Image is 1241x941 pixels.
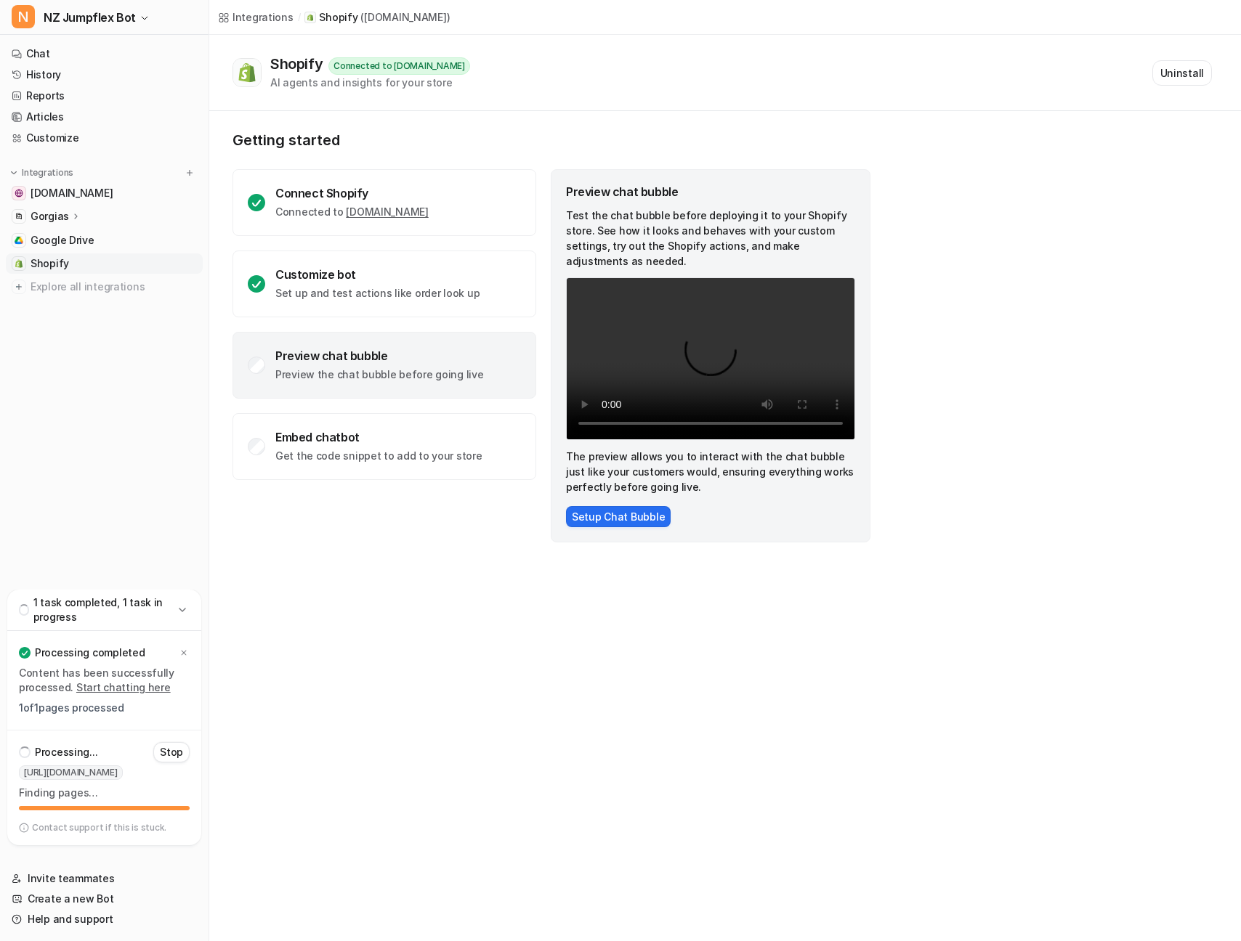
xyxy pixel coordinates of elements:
a: Integrations [218,9,294,25]
p: Contact support if this is stuck. [32,822,166,834]
p: 1 of 1 pages processed [19,701,190,715]
video: Your browser does not support the video tag. [566,277,855,440]
img: Shopify [15,259,23,268]
img: explore all integrations [12,280,26,294]
div: Customize bot [275,267,480,282]
img: Shopify icon [307,14,314,21]
a: www.jumpflex.co.nz[DOMAIN_NAME] [6,183,203,203]
a: ShopifyShopify [6,253,203,274]
a: Help and support [6,909,203,929]
img: Shopify [237,62,257,83]
p: Test the chat bubble before deploying it to your Shopify store. See how it looks and behaves with... [566,208,855,269]
img: Gorgias [15,212,23,221]
a: Invite teammates [6,868,203,889]
span: Explore all integrations [31,275,197,298]
a: Start chatting here [76,681,171,693]
button: Integrations [6,166,78,180]
p: The preview allows you to interact with the chat bubble just like your customers would, ensuring ... [566,449,855,494]
p: Connected to [275,205,429,219]
img: menu_add.svg [185,168,195,178]
div: Integrations [233,9,294,25]
a: Reports [6,86,203,106]
span: Shopify [31,256,69,271]
img: Google Drive [15,236,23,245]
p: Processing completed [35,645,145,660]
p: 1 task completed, 1 task in progress [33,595,175,624]
p: Preview the chat bubble before going live [275,367,484,382]
p: Processing... [35,745,97,759]
div: Preview chat bubble [566,184,855,199]
p: Content has been successfully processed. [19,666,190,695]
a: Shopify iconShopify([DOMAIN_NAME]) [304,10,450,25]
p: Integrations [22,167,73,179]
img: expand menu [9,168,19,178]
a: Explore all integrations [6,277,203,297]
div: Preview chat bubble [275,349,484,363]
a: Create a new Bot [6,889,203,909]
p: Get the code snippet to add to your store [275,449,482,463]
div: AI agents and insights for your store [270,75,470,90]
span: NZ Jumpflex Bot [44,7,136,28]
p: Finding pages… [19,786,190,800]
p: Getting started [233,131,872,149]
p: Gorgias [31,209,69,224]
div: Connected to [DOMAIN_NAME] [328,57,470,75]
span: Google Drive [31,233,94,248]
a: Customize [6,128,203,148]
div: Connect Shopify [275,186,429,200]
p: ( [DOMAIN_NAME] ) [360,10,450,25]
div: Shopify [270,55,328,73]
a: Google DriveGoogle Drive [6,230,203,250]
button: Setup Chat Bubble [566,506,671,527]
p: Shopify [319,10,357,25]
span: N [12,5,35,28]
span: / [298,11,301,24]
button: Uninstall [1152,60,1212,86]
a: History [6,65,203,85]
a: Articles [6,107,203,127]
button: Stop [153,742,190,762]
p: Set up and test actions like order look up [275,286,480,301]
p: Stop [160,745,183,759]
div: Embed chatbot [275,430,482,444]
a: Chat [6,44,203,64]
span: [URL][DOMAIN_NAME] [19,765,123,780]
span: [DOMAIN_NAME] [31,186,113,200]
a: [DOMAIN_NAME] [346,205,428,218]
img: www.jumpflex.co.nz [15,189,23,197]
